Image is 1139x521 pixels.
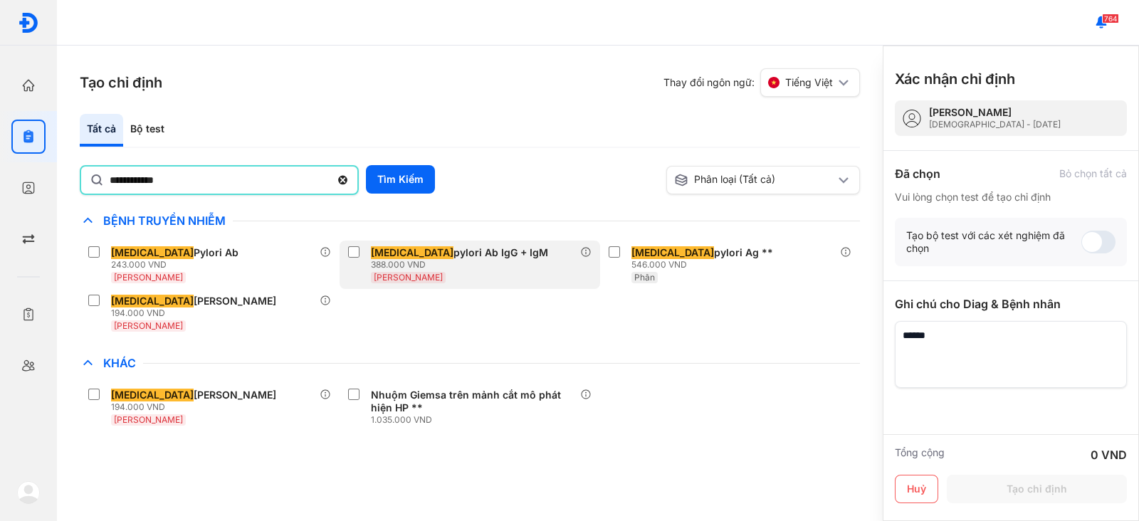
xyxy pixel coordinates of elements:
span: Khác [96,356,143,370]
div: 243.000 VND [111,259,244,270]
button: Tìm Kiếm [366,165,435,194]
img: logo [17,481,40,504]
span: [PERSON_NAME] [114,272,183,283]
div: 388.000 VND [371,259,554,270]
div: Phân loại (Tất cả) [674,173,835,187]
span: [PERSON_NAME] [374,272,443,283]
div: Pylori Ab [111,246,238,259]
div: Bộ test [123,114,172,147]
div: Tất cả [80,114,123,147]
span: [MEDICAL_DATA] [371,246,453,259]
h3: Tạo chỉ định [80,73,162,93]
div: [PERSON_NAME] [111,295,276,307]
div: Ghi chú cho Diag & Bệnh nhân [895,295,1127,312]
div: Thay đổi ngôn ngữ: [663,68,860,97]
span: [MEDICAL_DATA] [111,389,194,401]
div: Nhuộm Giemsa trên mảnh cắt mô phát hiện HP ** [371,389,574,414]
span: Tiếng Việt [785,76,833,89]
span: [MEDICAL_DATA] [631,246,714,259]
div: 1.035.000 VND [371,414,579,426]
span: [PERSON_NAME] [114,320,183,331]
div: pylori Ab IgG + IgM [371,246,548,259]
div: [PERSON_NAME] [111,389,276,401]
div: Tổng cộng [895,446,945,463]
span: [PERSON_NAME] [114,414,183,425]
span: [MEDICAL_DATA] [111,295,194,307]
div: Vui lòng chọn test để tạo chỉ định [895,191,1127,204]
img: logo [18,12,39,33]
div: [PERSON_NAME] [929,106,1061,119]
span: Bệnh Truyền Nhiễm [96,214,233,228]
div: Tạo bộ test với các xét nghiệm đã chọn [906,229,1081,255]
div: 546.000 VND [631,259,779,270]
div: pylori Ag ** [631,246,773,259]
button: Tạo chỉ định [947,475,1127,503]
span: [MEDICAL_DATA] [111,246,194,259]
span: Phân [634,272,655,283]
div: Bỏ chọn tất cả [1059,167,1127,180]
div: [DEMOGRAPHIC_DATA] - [DATE] [929,119,1061,130]
span: 764 [1102,14,1119,23]
div: 194.000 VND [111,401,282,413]
div: 0 VND [1091,446,1127,463]
h3: Xác nhận chỉ định [895,69,1015,89]
div: 194.000 VND [111,307,282,319]
button: Huỷ [895,475,938,503]
div: Đã chọn [895,165,940,182]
